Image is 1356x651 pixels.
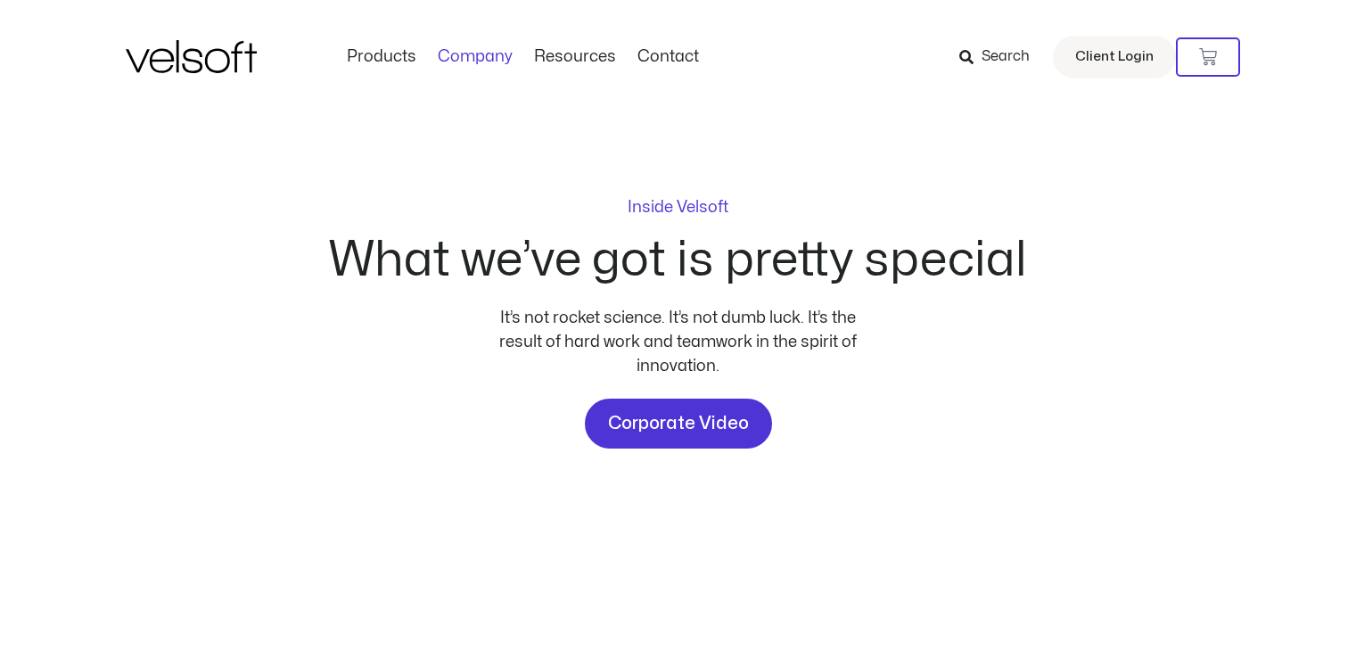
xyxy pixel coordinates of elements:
[627,47,710,67] a: ContactMenu Toggle
[585,399,772,449] a: Corporate Video
[336,47,427,67] a: ProductsMenu Toggle
[126,40,257,73] img: Velsoft Training Materials
[608,409,749,438] span: Corporate Video
[1053,36,1176,78] a: Client Login
[329,236,1027,284] h2: What we’ve got is pretty special
[982,45,1030,69] span: Search
[336,47,710,67] nav: Menu
[491,306,866,378] div: It’s not rocket science. It’s not dumb luck. It’s the result of hard work and teamwork in the spi...
[1075,45,1154,69] span: Client Login
[523,47,627,67] a: ResourcesMenu Toggle
[427,47,523,67] a: CompanyMenu Toggle
[959,42,1042,72] a: Search
[628,200,728,216] p: Inside Velsoft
